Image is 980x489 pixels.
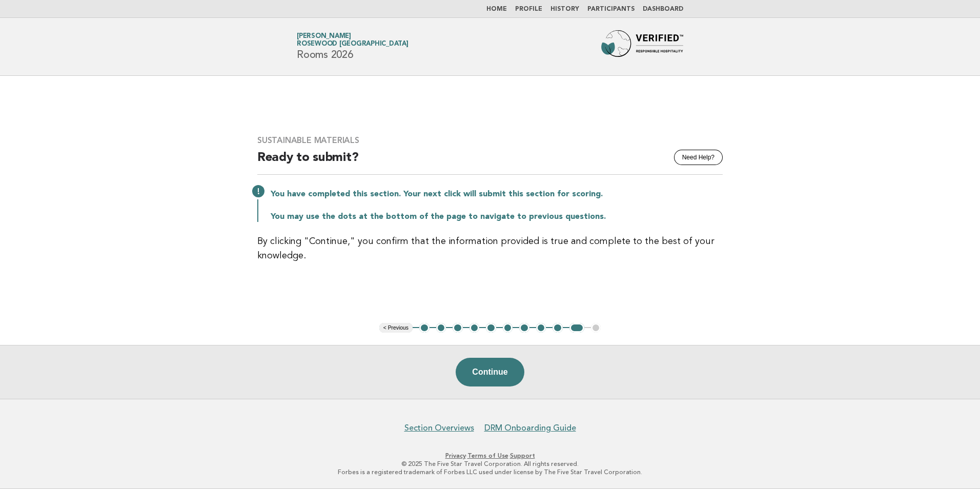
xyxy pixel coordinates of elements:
a: Home [486,6,507,12]
img: Forbes Travel Guide [601,30,683,63]
a: DRM Onboarding Guide [484,423,576,433]
a: Support [510,452,535,459]
a: History [550,6,579,12]
button: 9 [553,323,563,333]
p: Forbes is a registered trademark of Forbes LLC used under license by The Five Star Travel Corpora... [176,468,804,476]
button: 4 [469,323,480,333]
p: You have completed this section. Your next click will submit this section for scoring. [271,189,723,199]
button: 2 [436,323,446,333]
a: Privacy [445,452,466,459]
button: 6 [503,323,513,333]
h1: Rooms 2026 [297,33,409,60]
button: 8 [536,323,546,333]
p: You may use the dots at the bottom of the page to navigate to previous questions. [271,212,723,222]
span: Rosewood [GEOGRAPHIC_DATA] [297,41,409,48]
a: [PERSON_NAME]Rosewood [GEOGRAPHIC_DATA] [297,33,409,47]
p: © 2025 The Five Star Travel Corporation. All rights reserved. [176,460,804,468]
h2: Ready to submit? [257,150,723,175]
a: Terms of Use [467,452,508,459]
h3: Sustainable Materials [257,135,723,146]
button: < Previous [379,323,413,333]
a: Profile [515,6,542,12]
a: Dashboard [643,6,683,12]
p: · · [176,452,804,460]
button: 3 [453,323,463,333]
a: Section Overviews [404,423,474,433]
p: By clicking "Continue," you confirm that the information provided is true and complete to the bes... [257,234,723,263]
a: Participants [587,6,635,12]
button: 1 [419,323,430,333]
button: 7 [519,323,529,333]
button: 10 [569,323,584,333]
button: Continue [456,358,524,386]
button: 5 [486,323,496,333]
button: Need Help? [674,150,723,165]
